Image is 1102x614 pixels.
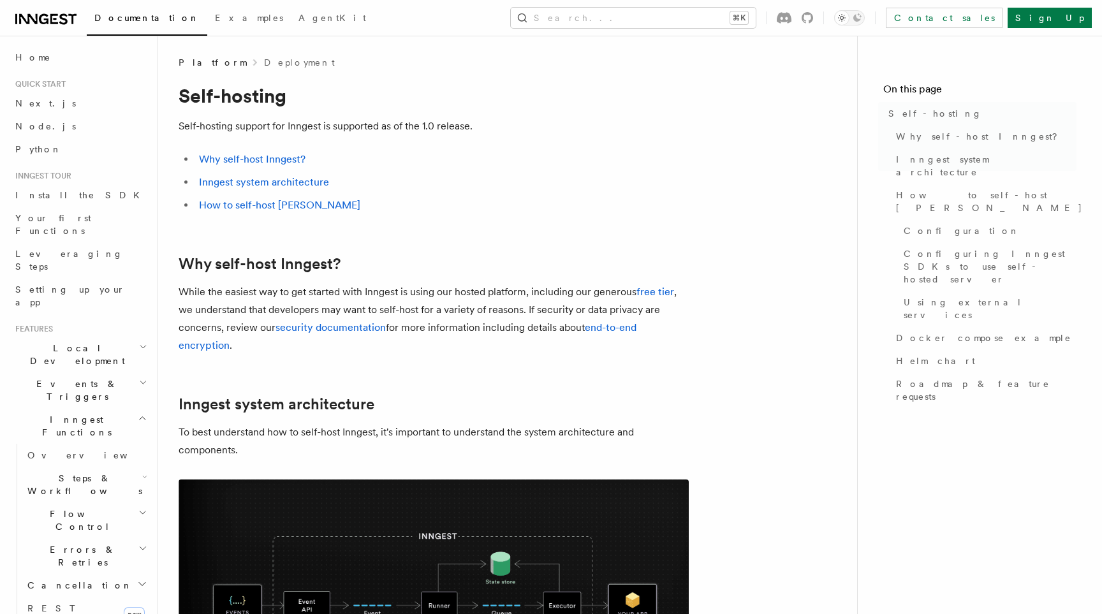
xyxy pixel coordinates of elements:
a: Next.js [10,92,150,115]
p: To best understand how to self-host Inngest, it's important to understand the system architecture... [179,423,689,459]
span: Inngest system architecture [896,153,1076,179]
a: Home [10,46,150,69]
a: AgentKit [291,4,374,34]
span: How to self-host [PERSON_NAME] [896,189,1083,214]
a: Setting up your app [10,278,150,314]
a: free tier [636,286,674,298]
span: Platform [179,56,246,69]
span: Python [15,144,62,154]
span: AgentKit [298,13,366,23]
p: While the easiest way to get started with Inngest is using our hosted platform, including our gen... [179,283,689,355]
a: Python [10,138,150,161]
span: Leveraging Steps [15,249,123,272]
a: Why self-host Inngest? [199,153,305,165]
a: How to self-host [PERSON_NAME] [891,184,1076,219]
a: Self-hosting [883,102,1076,125]
a: Deployment [264,56,335,69]
button: Search...⌘K [511,8,756,28]
a: Why self-host Inngest? [179,255,341,273]
button: Events & Triggers [10,372,150,408]
button: Steps & Workflows [22,467,150,502]
span: Features [10,324,53,334]
a: Node.js [10,115,150,138]
span: Overview [27,450,159,460]
a: Helm chart [891,349,1076,372]
p: Self-hosting support for Inngest is supported as of the 1.0 release. [179,117,689,135]
a: Docker compose example [891,326,1076,349]
a: Inngest system architecture [179,395,374,413]
span: Why self-host Inngest? [896,130,1066,143]
a: How to self-host [PERSON_NAME] [199,199,360,211]
a: Sign Up [1008,8,1092,28]
button: Errors & Retries [22,538,150,574]
a: Inngest system architecture [891,148,1076,184]
span: Flow Control [22,508,138,533]
span: Home [15,51,51,64]
span: Setting up your app [15,284,125,307]
span: Local Development [10,342,139,367]
span: Node.js [15,121,76,131]
kbd: ⌘K [730,11,748,24]
button: Inngest Functions [10,408,150,444]
button: Toggle dark mode [834,10,865,26]
a: Install the SDK [10,184,150,207]
a: Using external services [899,291,1076,326]
span: Examples [215,13,283,23]
span: Configuration [904,224,1020,237]
span: Documentation [94,13,200,23]
span: Your first Functions [15,213,91,236]
button: Local Development [10,337,150,372]
span: Install the SDK [15,190,147,200]
button: Cancellation [22,574,150,597]
a: Configuring Inngest SDKs to use self-hosted server [899,242,1076,291]
span: Inngest Functions [10,413,138,439]
a: security documentation [275,321,386,333]
a: Contact sales [886,8,1003,28]
a: Your first Functions [10,207,150,242]
a: Why self-host Inngest? [891,125,1076,148]
a: Roadmap & feature requests [891,372,1076,408]
h4: On this page [883,82,1076,102]
span: Docker compose example [896,332,1071,344]
span: Self-hosting [888,107,982,120]
span: Events & Triggers [10,377,139,403]
span: Helm chart [896,355,975,367]
span: Configuring Inngest SDKs to use self-hosted server [904,247,1076,286]
span: Next.js [15,98,76,108]
span: Quick start [10,79,66,89]
a: Inngest system architecture [199,176,329,188]
a: Configuration [899,219,1076,242]
a: Examples [207,4,291,34]
h1: Self-hosting [179,84,689,107]
a: Leveraging Steps [10,242,150,278]
span: Using external services [904,296,1076,321]
span: Steps & Workflows [22,472,142,497]
a: Documentation [87,4,207,36]
span: Cancellation [22,579,133,592]
a: Overview [22,444,150,467]
span: Errors & Retries [22,543,138,569]
span: Inngest tour [10,171,71,181]
button: Flow Control [22,502,150,538]
span: Roadmap & feature requests [896,377,1076,403]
